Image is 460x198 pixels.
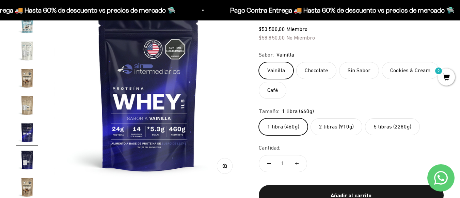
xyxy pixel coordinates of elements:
[259,50,274,59] legend: Sabor:
[259,143,280,152] label: Cantidad:
[16,122,38,143] img: Proteína Whey
[16,149,38,171] img: Proteína Whey
[16,40,38,64] button: Ir al artículo 15
[259,155,279,172] button: Reducir cantidad
[259,107,279,116] legend: Tamaño:
[16,40,38,62] img: Proteína Whey
[438,74,455,81] a: 0
[16,176,38,198] img: Proteína Whey
[287,155,307,172] button: Aumentar cantidad
[16,13,38,36] button: Ir al artículo 14
[286,26,307,32] span: Miembro
[226,5,450,16] p: Pago Contra Entrega 🚚 Hasta 60% de descuento vs precios de mercado 🛸
[286,34,315,41] span: No Miembro
[16,94,38,118] button: Ir al artículo 17
[16,149,38,173] button: Ir al artículo 19
[16,94,38,116] img: Proteína Whey
[259,34,285,41] span: $58.850,00
[16,122,38,146] button: Ir al artículo 18
[16,67,38,89] img: Proteína Whey
[282,107,314,116] span: 1 libra (460g)
[259,26,285,32] span: $53.500,00
[16,13,38,34] img: Proteína Whey
[434,67,443,75] mark: 0
[16,67,38,91] button: Ir al artículo 16
[276,50,294,59] span: Vainilla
